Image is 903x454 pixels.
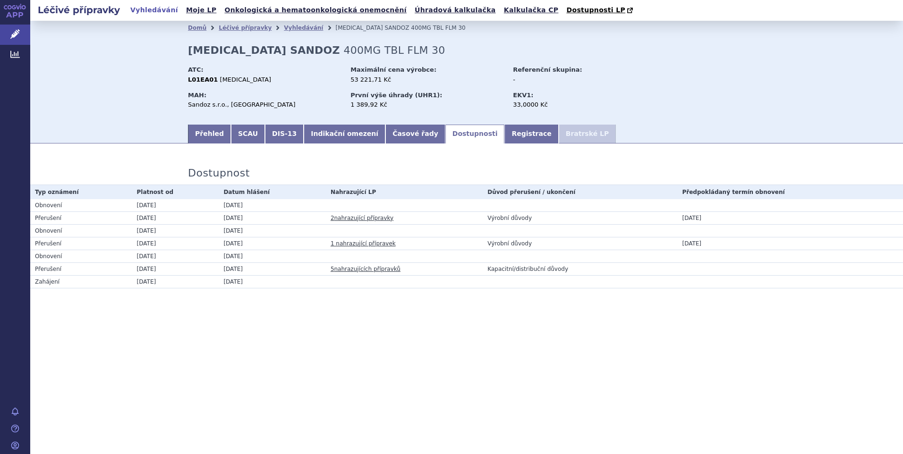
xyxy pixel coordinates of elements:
a: Indikační omezení [304,125,385,143]
span: [MEDICAL_DATA] [220,76,272,83]
strong: MAH: [188,92,206,99]
strong: Maximální cena výrobce: [350,66,436,73]
td: [DATE] [219,237,325,250]
a: Kalkulačka CP [501,4,562,17]
strong: [MEDICAL_DATA] SANDOZ [188,44,340,56]
td: Výrobní důvody [483,237,677,250]
td: Obnovení [30,250,132,262]
td: Obnovení [30,199,132,212]
td: [DATE] [219,224,325,237]
th: Platnost od [132,185,219,199]
a: Vyhledávání [284,25,323,31]
a: Léčivé přípravky [219,25,272,31]
td: [DATE] [132,250,219,262]
a: 5nahrazujících přípravků [331,266,400,272]
a: Onkologická a hematoonkologická onemocnění [221,4,409,17]
td: Obnovení [30,224,132,237]
td: [DATE] [219,250,325,262]
td: [DATE] [132,262,219,275]
div: 53 221,71 Kč [350,76,504,84]
a: SCAU [231,125,265,143]
span: Dostupnosti LP [566,6,625,14]
span: [MEDICAL_DATA] SANDOZ [335,25,409,31]
td: Přerušení [30,211,132,224]
span: 400MG TBL FLM 30 [411,25,465,31]
div: - [513,76,619,84]
a: Časové řady [385,125,445,143]
td: Přerušení [30,237,132,250]
th: Datum hlášení [219,185,325,199]
strong: EKV1: [513,92,533,99]
td: Výrobní důvody [483,211,677,224]
span: 400MG TBL FLM 30 [344,44,445,56]
td: Zahájení [30,275,132,288]
th: Typ oznámení [30,185,132,199]
h3: Dostupnost [188,167,250,179]
td: [DATE] [132,211,219,224]
div: 1 389,92 Kč [350,101,504,109]
a: 1 nahrazující přípravek [331,240,396,247]
td: [DATE] [132,275,219,288]
a: Domů [188,25,206,31]
strong: První výše úhrady (UHR1): [350,92,442,99]
td: [DATE] [132,237,219,250]
div: 33,0000 Kč [513,101,619,109]
a: Moje LP [183,4,219,17]
a: Přehled [188,125,231,143]
td: [DATE] [132,224,219,237]
div: Sandoz s.r.o., [GEOGRAPHIC_DATA] [188,101,341,109]
td: Kapacitní/distribuční důvody [483,262,677,275]
span: 5 [331,266,334,272]
strong: Referenční skupina: [513,66,582,73]
a: Vyhledávání [128,4,181,17]
strong: L01EA01 [188,76,218,83]
a: Registrace [504,125,558,143]
td: [DATE] [219,275,325,288]
td: [DATE] [219,211,325,224]
a: DIS-13 [265,125,304,143]
td: [DATE] [219,199,325,212]
td: [DATE] [677,211,903,224]
a: 2nahrazující přípravky [331,215,393,221]
td: [DATE] [677,237,903,250]
th: Důvod přerušení / ukončení [483,185,677,199]
h2: Léčivé přípravky [30,3,128,17]
td: [DATE] [219,262,325,275]
a: Dostupnosti [445,125,505,143]
td: [DATE] [132,199,219,212]
span: 2 [331,215,334,221]
strong: ATC: [188,66,204,73]
a: Dostupnosti LP [563,4,638,17]
th: Nahrazující LP [326,185,483,199]
a: Úhradová kalkulačka [412,4,499,17]
td: Přerušení [30,262,132,275]
th: Předpokládaný termín obnovení [677,185,903,199]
